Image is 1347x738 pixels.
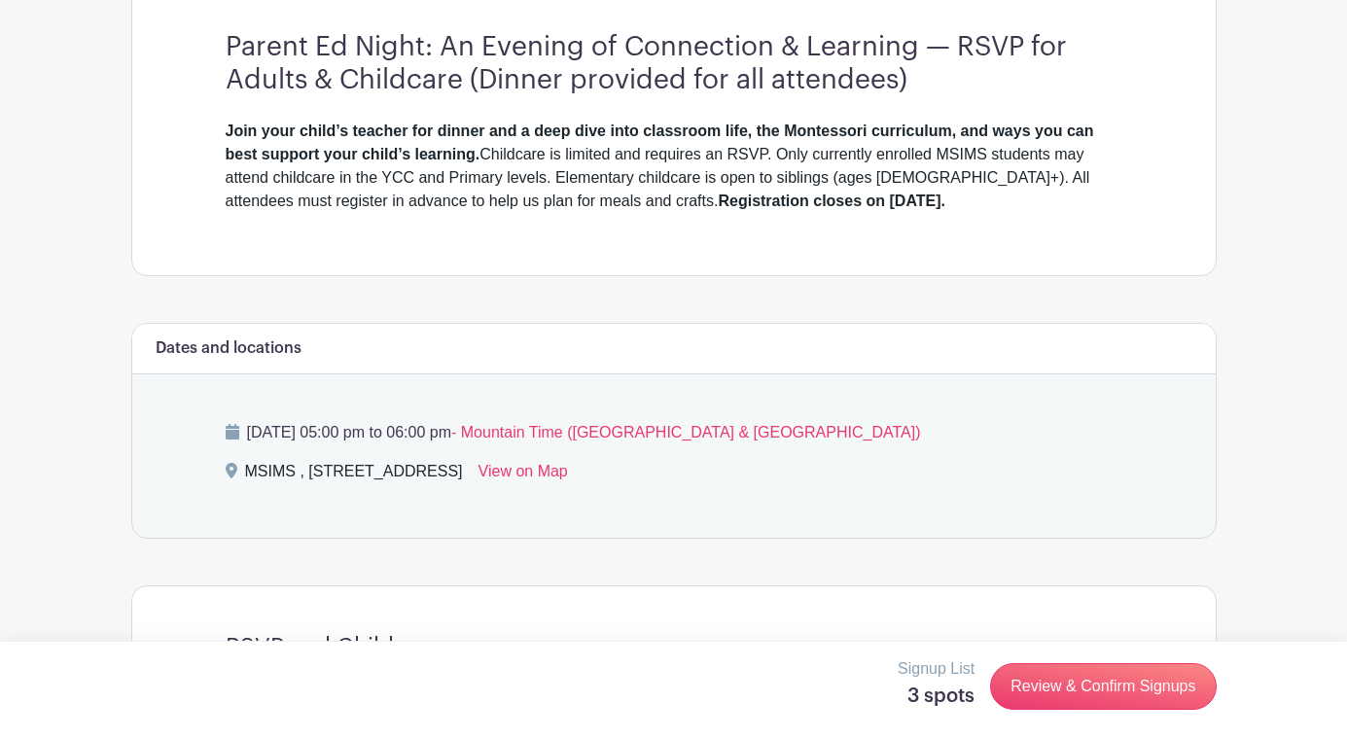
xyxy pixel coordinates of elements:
[898,657,975,681] p: Signup List
[226,120,1122,213] div: Childcare is limited and requires an RSVP. Only currently enrolled MSIMS students may attend chil...
[226,123,1094,162] strong: Join your child’s teacher for dinner and a deep dive into classroom life, the Montessori curricul...
[226,31,1122,96] h3: Parent Ed Night: An Evening of Connection & Learning — RSVP for Adults & Childcare (Dinner provid...
[990,663,1216,710] a: Review & Confirm Signups
[226,421,1122,444] p: [DATE] 05:00 pm to 06:00 pm
[718,193,945,209] strong: Registration closes on [DATE].
[898,685,975,708] h5: 3 spots
[245,460,463,491] div: MSIMS , [STREET_ADDRESS]
[226,633,443,661] h4: RSVP and Childcare
[451,424,920,440] span: - Mountain Time ([GEOGRAPHIC_DATA] & [GEOGRAPHIC_DATA])
[479,460,568,491] a: View on Map
[156,339,301,358] h6: Dates and locations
